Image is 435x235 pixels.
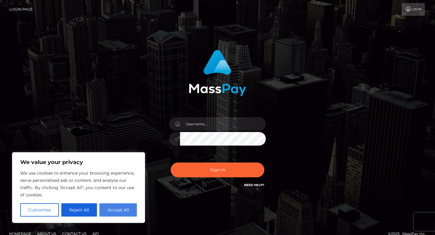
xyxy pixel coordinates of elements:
[244,183,264,187] a: Need Help?
[61,203,97,217] button: Reject All
[189,50,246,96] img: MassPay Login
[171,163,264,177] button: Sign in
[402,3,425,16] a: Login
[20,159,137,166] p: We value your privacy
[180,117,266,131] input: Username...
[99,203,137,217] button: Accept All
[9,3,33,16] a: Login Page
[20,203,59,217] button: Customise
[12,152,145,223] div: We value your privacy
[20,169,137,198] p: We use cookies to enhance your browsing experience, serve personalised ads or content, and analys...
